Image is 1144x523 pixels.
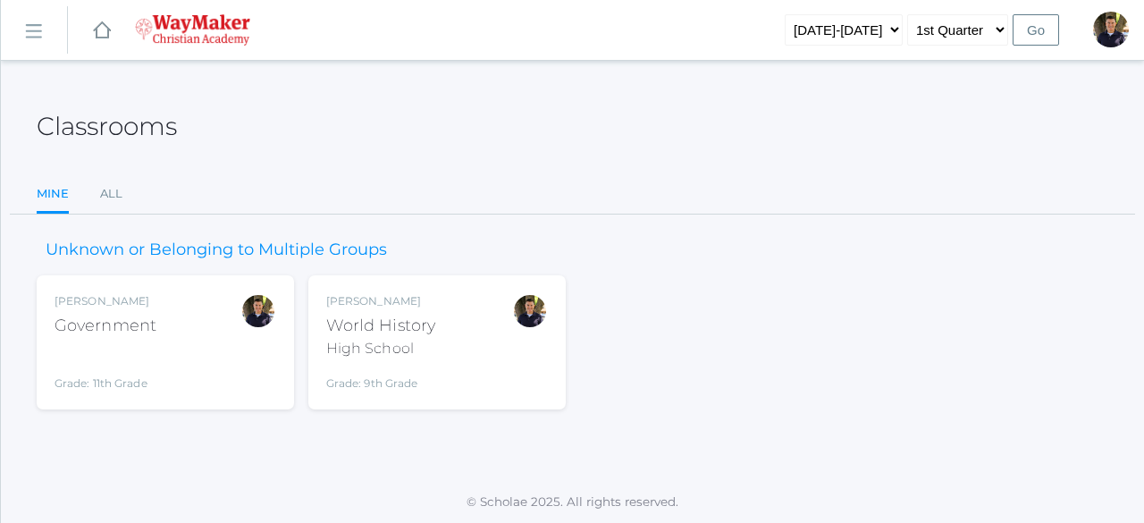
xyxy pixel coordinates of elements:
p: © Scholae 2025. All rights reserved. [1,493,1144,510]
div: Government [55,314,156,338]
a: Mine [37,176,69,215]
div: [PERSON_NAME] [326,293,435,309]
div: World History [326,314,435,338]
div: Richard Lepage [240,293,276,329]
div: Richard Lepage [512,293,548,329]
h2: Classrooms [37,113,177,140]
div: Grade: 9th Grade [326,367,435,392]
h3: Unknown or Belonging to Multiple Groups [37,241,396,259]
input: Go [1013,14,1059,46]
div: Richard Lepage [1093,12,1129,47]
a: All [100,176,122,212]
div: High School [326,338,435,359]
img: waymaker-logo-stack-white-1602f2b1af18da31a5905e9982d058868370996dac5278e84edea6dabf9a3315.png [135,14,250,46]
div: Grade: 11th Grade [55,345,156,392]
div: [PERSON_NAME] [55,293,156,309]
